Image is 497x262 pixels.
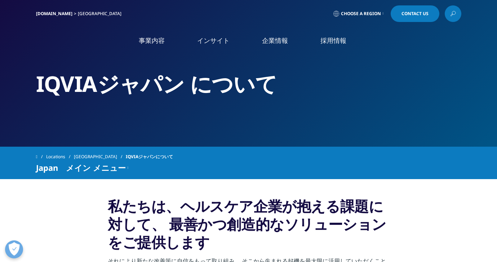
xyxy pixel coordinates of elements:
[341,11,381,17] span: Choose a Region
[36,163,126,172] span: Japan メイン メニュー
[197,36,230,45] a: インサイト
[36,70,461,97] h2: IQVIAジャパン について
[5,240,23,258] button: 優先設定センターを開く
[320,36,346,45] a: 採用情報
[262,36,288,45] a: 企業情報
[401,12,429,16] span: Contact Us
[74,150,126,163] a: [GEOGRAPHIC_DATA]
[126,150,173,163] span: IQVIAジャパンについて
[97,25,461,59] nav: Primary
[108,197,389,257] h3: 私たちは、ヘルスケア企業が抱える課題に対して、 最善かつ創造的なソリューションをご提供します
[139,36,165,45] a: 事業内容
[391,5,439,22] a: Contact Us
[46,150,74,163] a: Locations
[36,10,72,17] a: [DOMAIN_NAME]
[78,11,124,17] div: [GEOGRAPHIC_DATA]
